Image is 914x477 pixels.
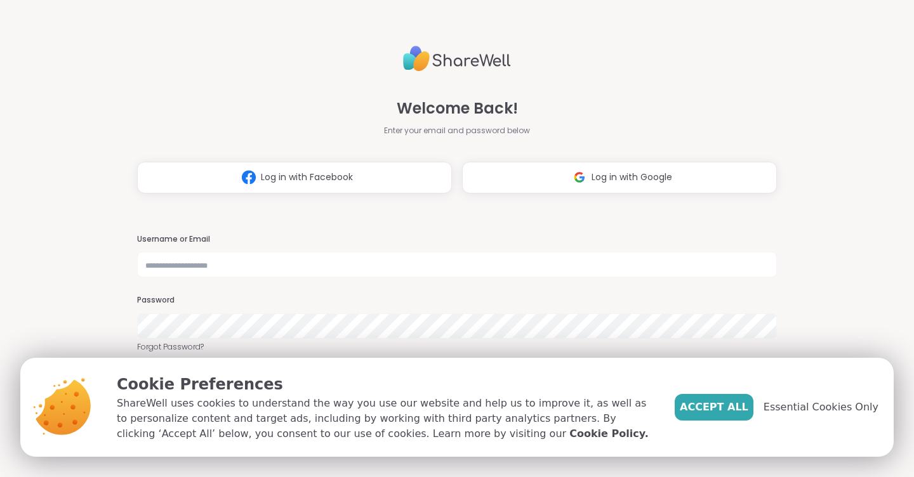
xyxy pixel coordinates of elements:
h3: Password [137,295,777,306]
span: Log in with Facebook [261,171,353,184]
img: ShareWell Logomark [237,166,261,189]
h3: Username or Email [137,234,777,245]
a: Cookie Policy. [569,426,648,441]
p: ShareWell uses cookies to understand the way you use our website and help us to improve it, as we... [117,396,654,441]
button: Log in with Google [462,162,777,193]
button: Accept All [675,394,753,421]
a: Forgot Password? [137,341,777,353]
img: ShareWell Logomark [567,166,592,189]
span: Welcome Back! [397,97,518,120]
span: Enter your email and password below [384,125,530,136]
span: Log in with Google [592,171,672,184]
img: ShareWell Logo [403,41,511,77]
span: Accept All [680,400,748,415]
button: Log in with Facebook [137,162,452,193]
p: Cookie Preferences [117,373,654,396]
span: Essential Cookies Only [764,400,878,415]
